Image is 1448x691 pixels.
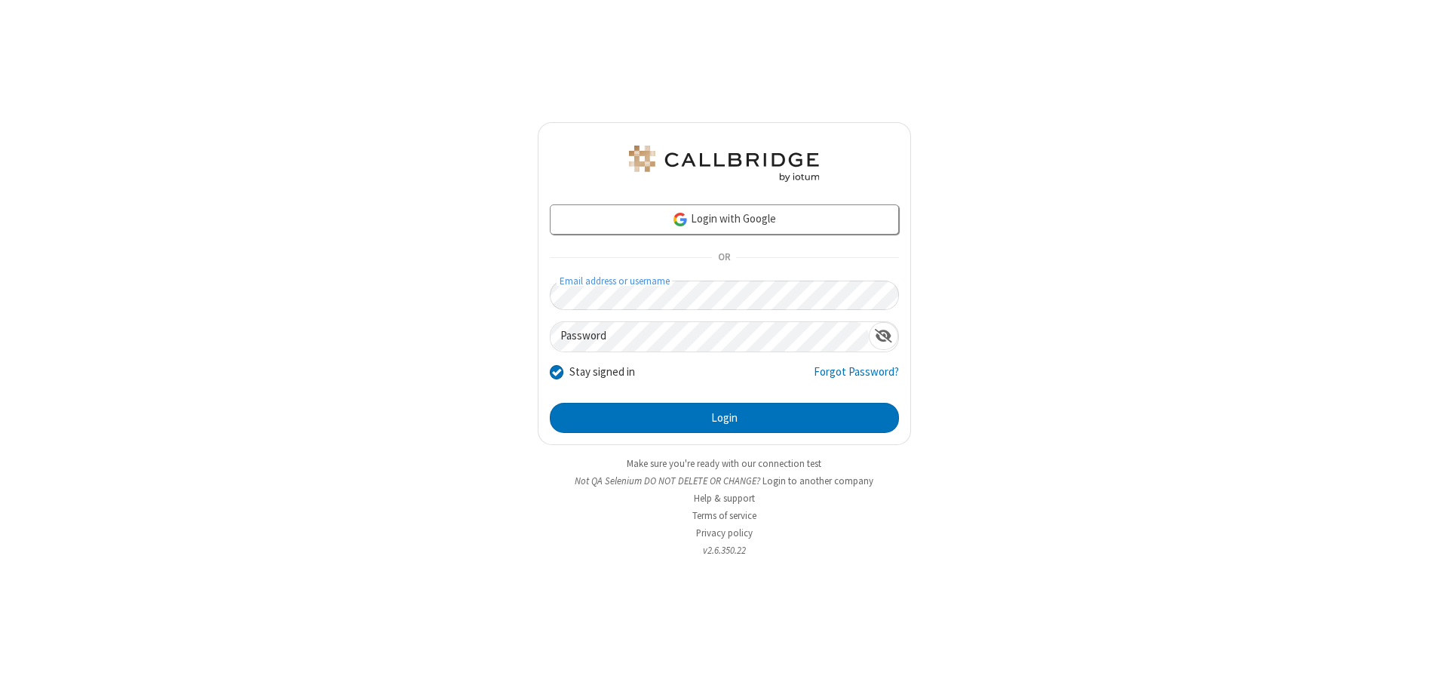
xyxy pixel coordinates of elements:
div: Show password [869,322,898,350]
input: Password [551,322,869,352]
li: Not QA Selenium DO NOT DELETE OR CHANGE? [538,474,911,488]
a: Privacy policy [696,527,753,539]
li: v2.6.350.22 [538,543,911,557]
a: Help & support [694,492,755,505]
a: Login with Google [550,204,899,235]
img: google-icon.png [672,211,689,228]
a: Forgot Password? [814,364,899,392]
span: OR [712,247,736,269]
input: Email address or username [550,281,899,310]
a: Make sure you're ready with our connection test [627,457,821,470]
img: QA Selenium DO NOT DELETE OR CHANGE [626,146,822,182]
label: Stay signed in [569,364,635,381]
iframe: Chat [1410,652,1437,680]
button: Login to another company [762,474,873,488]
button: Login [550,403,899,433]
a: Terms of service [692,509,756,522]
